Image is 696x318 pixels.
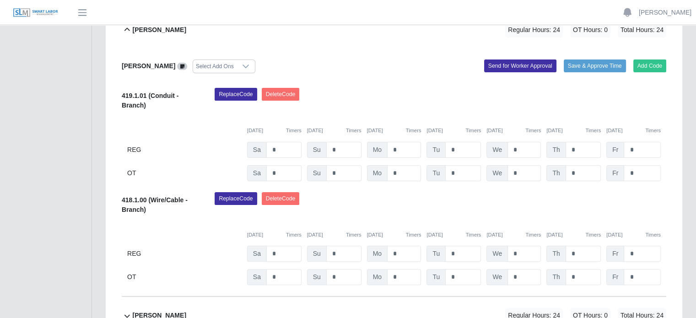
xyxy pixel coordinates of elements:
[606,127,661,135] div: [DATE]
[585,231,601,239] button: Timers
[367,246,388,262] span: Mo
[570,22,610,38] span: OT Hours: 0
[546,269,566,285] span: Th
[486,269,508,285] span: We
[367,269,388,285] span: Mo
[546,127,601,135] div: [DATE]
[606,165,624,181] span: Fr
[426,231,481,239] div: [DATE]
[193,60,237,73] div: Select Add Ons
[546,142,566,158] span: Th
[406,127,421,135] button: Timers
[525,231,541,239] button: Timers
[122,11,666,49] button: [PERSON_NAME] Regular Hours: 24 OT Hours: 0 Total Hours: 24
[426,142,446,158] span: Tu
[606,246,624,262] span: Fr
[122,92,178,109] b: 419.1.01 (Conduit - Branch)
[286,231,302,239] button: Timers
[307,231,361,239] div: [DATE]
[247,269,267,285] span: Sa
[546,246,566,262] span: Th
[406,231,421,239] button: Timers
[367,142,388,158] span: Mo
[426,165,446,181] span: Tu
[639,8,691,17] a: [PERSON_NAME]
[426,269,446,285] span: Tu
[486,142,508,158] span: We
[546,165,566,181] span: Th
[307,127,361,135] div: [DATE]
[247,231,302,239] div: [DATE]
[505,22,563,38] span: Regular Hours: 24
[367,165,388,181] span: Mo
[215,88,257,101] button: ReplaceCode
[262,192,300,205] button: DeleteCode
[247,127,302,135] div: [DATE]
[426,127,481,135] div: [DATE]
[346,231,361,239] button: Timers
[466,231,481,239] button: Timers
[307,269,327,285] span: Su
[606,269,624,285] span: Fr
[484,59,556,72] button: Send for Worker Approval
[618,22,666,38] span: Total Hours: 24
[426,246,446,262] span: Tu
[262,88,300,101] button: DeleteCode
[606,231,661,239] div: [DATE]
[127,165,242,181] div: OT
[525,127,541,135] button: Timers
[546,231,601,239] div: [DATE]
[466,127,481,135] button: Timers
[127,246,242,262] div: REG
[127,269,242,285] div: OT
[133,25,186,35] b: [PERSON_NAME]
[486,127,541,135] div: [DATE]
[645,231,661,239] button: Timers
[215,192,257,205] button: ReplaceCode
[247,165,267,181] span: Sa
[633,59,667,72] button: Add Code
[585,127,601,135] button: Timers
[367,127,421,135] div: [DATE]
[645,127,661,135] button: Timers
[122,196,188,213] b: 418.1.00 (Wire/Cable - Branch)
[307,142,327,158] span: Su
[367,231,421,239] div: [DATE]
[247,142,267,158] span: Sa
[346,127,361,135] button: Timers
[486,246,508,262] span: We
[122,62,175,70] b: [PERSON_NAME]
[486,231,541,239] div: [DATE]
[307,246,327,262] span: Su
[177,62,187,70] a: View/Edit Notes
[307,165,327,181] span: Su
[564,59,626,72] button: Save & Approve Time
[13,8,59,18] img: SLM Logo
[606,142,624,158] span: Fr
[247,246,267,262] span: Sa
[286,127,302,135] button: Timers
[486,165,508,181] span: We
[127,142,242,158] div: REG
